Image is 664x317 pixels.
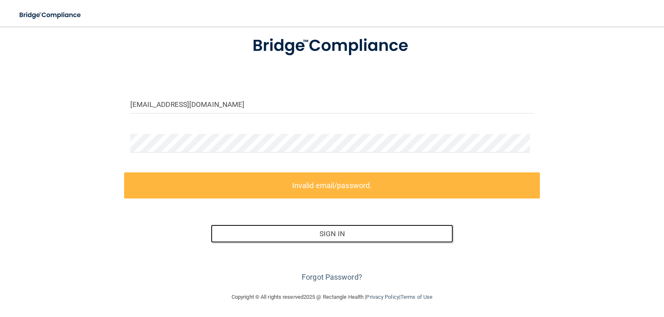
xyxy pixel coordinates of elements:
img: bridge_compliance_login_screen.278c3ca4.svg [235,24,429,68]
label: Invalid email/password. [124,172,540,198]
button: Sign In [211,225,453,243]
div: Copyright © All rights reserved 2025 @ Rectangle Health | | [181,284,483,310]
a: Privacy Policy [366,294,399,300]
a: Forgot Password? [302,273,362,281]
img: bridge_compliance_login_screen.278c3ca4.svg [12,7,89,24]
a: Terms of Use [400,294,432,300]
input: Email [130,95,534,114]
